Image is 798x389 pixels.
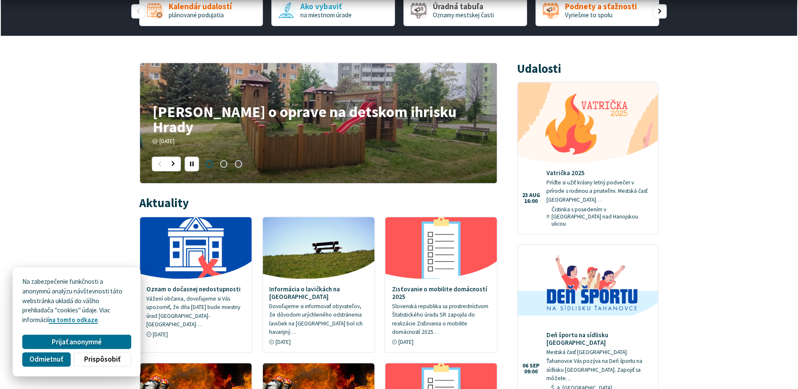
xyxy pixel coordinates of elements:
[153,104,484,134] h4: [PERSON_NAME] o oprave na detskom ihrisku Hrady
[84,355,120,364] span: Prispôsobiť
[551,206,652,227] span: Čistinka s posedením v [GEOGRAPHIC_DATA] nad Hanojskou ulicou
[529,192,540,198] span: aug
[146,285,245,293] h4: Oznam o dočasnej nedostupnosti
[269,285,368,301] h4: Informácia o lavičkách na [GEOGRAPHIC_DATA]
[167,157,181,171] div: Nasledujúci slajd
[140,217,252,344] a: Oznam o dočasnej nedostupnosti Vážení občania, dovoľujeme si Vás upozorniť, že dňa [DATE] bude mi...
[146,295,245,329] p: Vážení občania, dovoľujeme si Vás upozorniť, že dňa [DATE] bude miestny úrad [GEOGRAPHIC_DATA]-[G...
[263,217,374,352] a: Informácia o lavičkách na [GEOGRAPHIC_DATA] Dovoľujeme si informovať obyvateľov, že dôvodom urých...
[565,2,637,11] span: Podnety a sťažnosti
[398,338,414,346] span: [DATE]
[530,363,540,369] span: sep
[518,83,658,234] a: Vatrička 2025 Príďte si užiť krásny letný podvečer v prírode s rodinou a priateľmi. Mestská časť ...
[269,302,368,337] p: Dovoľujeme si informovať obyvateľov, že dôvodom urýchleného odstránenia lavičiek na [GEOGRAPHIC_D...
[49,316,98,324] a: na tomto odkaze
[139,197,189,210] h3: Aktuality
[276,338,291,346] span: [DATE]
[546,331,652,346] h4: Deň športu na sídlisku [GEOGRAPHIC_DATA]
[131,4,146,19] div: Predošlý slajd
[22,352,70,367] button: Odmietnuť
[29,355,63,364] span: Odmietnuť
[169,2,232,11] span: Kalendár udalostí
[22,277,131,325] p: Na zabezpečenie funkčnosti a anonymnú analýzu návštevnosti táto webstránka ukladá do vášho prehli...
[522,369,540,375] span: 09:00
[392,285,491,301] h4: Zisťovanie o mobilite domácností 2025
[153,331,168,338] span: [DATE]
[546,169,652,177] h4: Vatrička 2025
[22,335,131,349] button: Prijať anonymné
[546,348,652,383] p: Mestská časť [GEOGRAPHIC_DATA] Ťahanovce Vás pozýva na Deň športu na sídlisku [GEOGRAPHIC_DATA]. ...
[565,11,612,19] span: Vyriešme to spolu
[202,157,217,171] span: Prejsť na slajd 1
[433,11,494,19] span: Oznamy mestskej časti
[517,62,561,75] h3: Udalosti
[546,179,652,205] p: Príďte si užiť krásny letný podvečer v prírode s rodinou a priateľmi. Mestská časť [GEOGRAPHIC_DA...
[300,2,352,11] span: Ako vybaviť
[140,63,497,183] div: 1 / 3
[522,363,528,369] span: 06
[392,302,491,337] p: Slovenská republika sa prostredníctvom Štatistického úradu SR zapojila do realizácie Zisťovania o...
[140,63,497,183] a: [PERSON_NAME] o oprave na detskom ihrisku Hrady [DATE]
[300,11,352,19] span: na miestnom úrade
[385,217,497,352] a: Zisťovanie o mobilite domácností 2025 Slovenská republika sa prostredníctvom Štatistického úradu ...
[169,11,224,19] span: plánované podujatia
[217,157,231,171] span: Prejsť na slajd 2
[522,198,540,204] span: 16:00
[52,338,102,346] span: Prijať anonymné
[74,352,131,367] button: Prispôsobiť
[433,2,494,11] span: Úradná tabuľa
[159,138,175,145] span: [DATE]
[231,157,245,171] span: Prejsť na slajd 3
[152,157,166,171] div: Predošlý slajd
[522,192,528,198] span: 23
[185,157,199,171] div: Pozastaviť pohyb slajdera
[652,4,667,19] div: Nasledujúci slajd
